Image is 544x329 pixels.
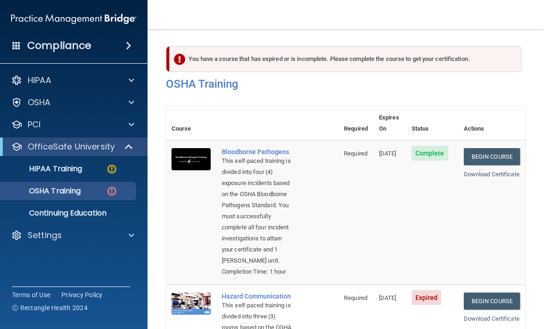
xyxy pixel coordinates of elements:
th: Course [166,107,216,140]
a: PCI [11,119,134,130]
span: Ⓒ Rectangle Health 2024 [12,303,88,312]
span: Complete [412,146,448,161]
h4: Compliance [27,39,91,52]
a: Terms of Use [12,290,50,299]
p: OSHA Training [6,186,81,196]
p: HIPAA [28,75,51,86]
span: [DATE] [379,150,396,157]
p: OSHA [28,97,51,108]
a: Begin Course [464,293,520,310]
th: Status [406,107,458,140]
p: PCI [28,119,41,130]
img: danger-circle.6113f641.png [106,185,118,197]
span: Expired [412,290,442,305]
img: PMB logo [11,10,136,28]
img: exclamation-circle-solid-danger.72ef9ffc.png [174,54,185,65]
a: OSHA [11,97,134,108]
a: Bloodborne Pathogens [222,148,292,156]
div: This self-paced training is divided into four (4) exposure incidents based on the OSHA Bloodborne... [222,156,292,266]
a: Download Certificate [464,315,520,322]
a: Begin Course [464,148,520,165]
th: Actions [458,107,526,140]
a: OfficeSafe University [11,141,134,152]
p: HIPAA Training [6,164,82,173]
h4: OSHA Training [166,78,526,90]
span: [DATE] [379,294,396,301]
th: Expires On [373,107,406,140]
a: Settings [11,230,134,241]
a: HIPAA [11,75,134,86]
img: warning-circle.0cc9ac19.png [106,163,118,175]
p: Settings [28,230,62,241]
div: You have a course that has expired or is incomplete. Please complete the course to get your certi... [170,46,522,72]
div: Completion Time: 1 hour [222,266,292,277]
p: OfficeSafe University [28,141,115,152]
span: Required [344,150,367,157]
span: Required [344,294,367,301]
p: Continuing Education [6,209,132,218]
th: Required [338,107,373,140]
a: Hazard Communication [222,293,292,300]
a: Privacy Policy [61,290,103,299]
a: Download Certificate [464,171,520,178]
